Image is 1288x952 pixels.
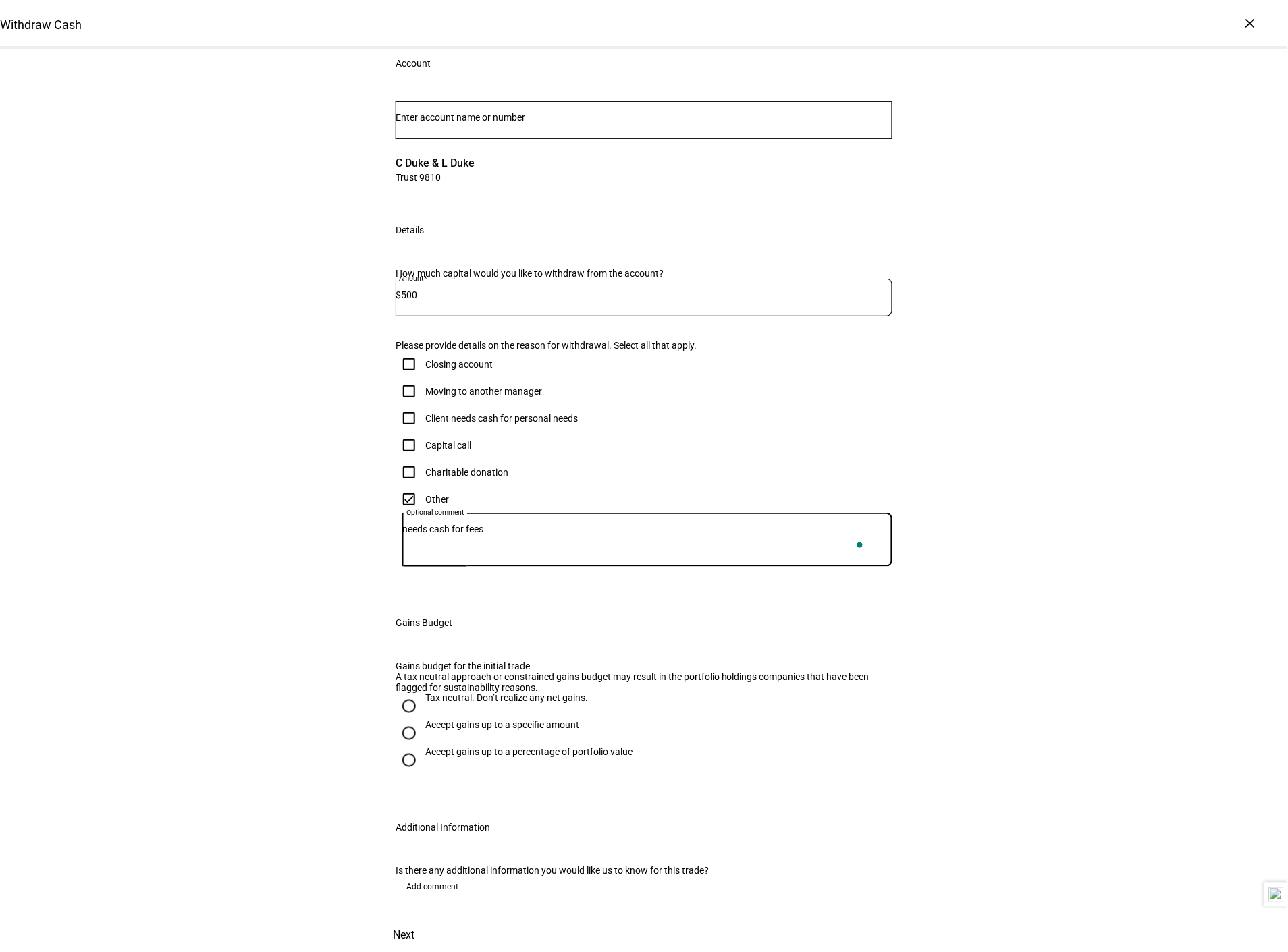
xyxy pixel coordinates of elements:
[396,112,892,123] input: Number
[1239,12,1261,34] div: ×
[425,693,588,704] div: Tax neutral. Don’t realize any net gains.
[396,289,401,300] span: $
[396,866,892,876] div: Is there any additional information you would like us to know for this trade?
[396,171,475,184] span: Trust 9810
[406,508,464,516] mat-label: Optional comment
[425,747,633,758] div: Accept gains up to a percentage of portfolio value
[396,661,892,671] div: Gains budget for the initial trade
[396,268,892,279] div: How much capital would you like to withdraw from the account?
[425,359,493,370] div: Closing account
[396,225,424,235] div: Details
[374,920,433,952] button: Next
[425,494,449,505] div: Other
[396,340,892,351] div: Please provide details on the reason for withdrawal. Select all that apply.
[393,920,414,952] span: Next
[396,876,469,898] button: Add comment
[425,386,542,397] div: Moving to another manager
[396,155,475,171] span: C Duke & L Duke
[402,524,892,556] textarea: To enrich screen reader interactions, please activate Accessibility in Grammarly extension settings
[425,440,471,451] div: Capital call
[396,58,431,69] div: Account
[425,467,508,478] div: Charitable donation
[396,822,490,833] div: Additional Information
[396,617,452,628] div: Gains Budget
[399,274,427,282] mat-label: Amount*
[425,413,578,424] div: Client needs cash for personal needs
[396,671,892,693] div: A tax neutral approach or constrained gains budget may result in the portfolio holdings companies...
[425,720,579,731] div: Accept gains up to a specific amount
[406,876,458,898] span: Add comment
